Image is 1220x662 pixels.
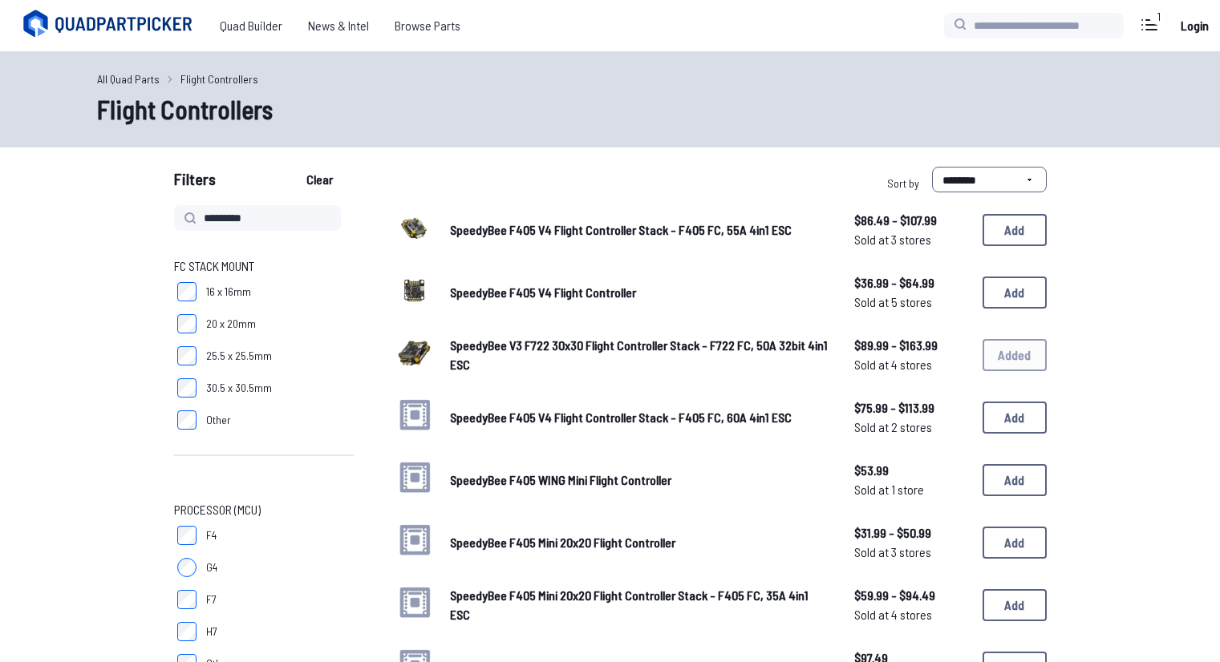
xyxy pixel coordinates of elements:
input: Other [177,410,197,430]
select: Sort by [932,167,1047,192]
button: Add [983,464,1047,496]
span: SpeedyBee V3 F722 30x30 Flight Controller Stack - F722 FC, 50A 32bit 4in1 ESC [450,337,828,372]
span: F7 [206,591,217,608]
span: 16 x 16mm [206,284,251,300]
a: SpeedyBee F405 Mini 20x20 Flight Controller [450,533,829,552]
button: Add [983,277,1047,309]
img: image [392,330,437,375]
a: image [392,268,437,317]
a: Flight Controllers [180,71,258,87]
a: SpeedyBee F405 V4 Flight Controller [450,283,829,302]
span: SpeedyBee F405 Mini 20x20 Flight Controller Stack - F405 FC, 35A 4in1 ESC [450,587,809,622]
input: G4 [177,558,197,577]
button: Add [983,402,1047,434]
input: 16 x 16mm [177,282,197,301]
span: $59.99 - $94.49 [854,586,970,605]
span: SpeedyBee F405 WING Mini Flight Controller [450,472,671,487]
input: 20 x 20mm [177,314,197,333]
div: 1 [1149,9,1169,25]
span: H7 [206,624,217,640]
span: SpeedyBee F405 V4 Flight Controller Stack - F405 FC, 60A 4in1 ESC [450,410,792,425]
button: Clear [293,167,347,192]
span: Sold at 1 store [854,480,970,499]
input: 25.5 x 25.5mm [177,346,197,365]
span: Sort by [887,176,919,190]
input: F4 [177,526,197,545]
span: Sold at 2 stores [854,418,970,437]
a: Login [1175,10,1214,42]
a: SpeedyBee V3 F722 30x30 Flight Controller Stack - F722 FC, 50A 32bit 4in1 ESC [450,336,829,374]
span: $75.99 - $113.99 [854,398,970,418]
a: Browse Parts [382,10,473,42]
input: F7 [177,590,197,609]
span: Other [206,412,231,428]
span: Sold at 4 stores [854,355,970,374]
button: Add [983,214,1047,246]
span: Sold at 3 stores [854,543,970,562]
span: Processor (MCU) [174,500,261,519]
h1: Flight Controllers [97,90,1124,128]
a: SpeedyBee F405 V4 Flight Controller Stack - F405 FC, 60A 4in1 ESC [450,408,829,427]
a: News & Intel [295,10,382,42]
span: 20 x 20mm [206,316,256,332]
span: 25.5 x 25.5mm [206,348,272,364]
a: All Quad Parts [97,71,160,87]
span: $53.99 [854,461,970,480]
span: Sold at 4 stores [854,605,970,624]
input: 30.5 x 30.5mm [177,378,197,398]
span: $86.49 - $107.99 [854,211,970,230]
img: image [392,268,437,313]
span: Filters [174,167,216,199]
a: SpeedyBee F405 Mini 20x20 Flight Controller Stack - F405 FC, 35A 4in1 ESC [450,586,829,624]
button: Add [983,527,1047,559]
a: SpeedyBee F405 WING Mini Flight Controller [450,470,829,490]
span: $36.99 - $64.99 [854,273,970,293]
span: FC Stack Mount [174,256,254,276]
span: $89.99 - $163.99 [854,336,970,355]
span: Sold at 5 stores [854,293,970,312]
span: SpeedyBee F405 V4 Flight Controller [450,285,636,300]
a: image [392,205,437,255]
a: Quad Builder [207,10,295,42]
button: Add [983,589,1047,621]
a: SpeedyBee F405 V4 Flight Controller Stack - F405 FC, 55A 4in1 ESC [450,220,829,240]
img: image [392,205,437,250]
span: G4 [206,559,217,575]
span: Sold at 3 stores [854,230,970,249]
span: $31.99 - $50.99 [854,523,970,543]
a: image [392,330,437,380]
span: 30.5 x 30.5mm [206,380,272,396]
span: SpeedyBee F405 V4 Flight Controller Stack - F405 FC, 55A 4in1 ESC [450,222,792,237]
span: F4 [206,527,217,543]
input: H7 [177,622,197,641]
span: SpeedyBee F405 Mini 20x20 Flight Controller [450,535,675,550]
